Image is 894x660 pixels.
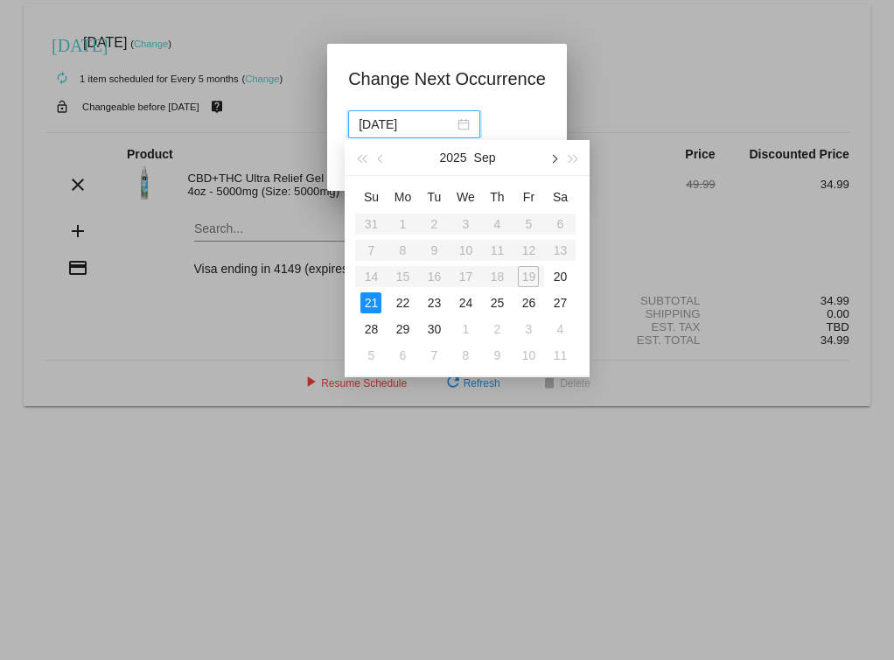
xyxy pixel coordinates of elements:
[360,345,381,366] div: 5
[392,292,413,313] div: 22
[450,290,481,316] td: 9/24/2025
[450,183,481,211] th: Wed
[359,115,454,134] input: Select date
[392,345,413,366] div: 6
[352,140,371,175] button: Last year (Control + left)
[387,183,418,211] th: Mon
[355,316,387,342] td: 9/28/2025
[387,290,418,316] td: 9/22/2025
[355,290,387,316] td: 9/21/2025
[481,342,513,369] td: 10/9/2025
[544,183,576,211] th: Sat
[481,316,513,342] td: 10/2/2025
[450,316,481,342] td: 10/1/2025
[418,316,450,342] td: 9/30/2025
[513,316,544,342] td: 10/3/2025
[423,319,444,340] div: 30
[549,266,570,287] div: 20
[418,290,450,316] td: 9/23/2025
[360,319,381,340] div: 28
[423,345,444,366] div: 7
[549,319,570,340] div: 4
[486,292,507,313] div: 25
[481,290,513,316] td: 9/25/2025
[544,316,576,342] td: 10/4/2025
[544,290,576,316] td: 9/27/2025
[474,140,496,175] button: Sep
[355,183,387,211] th: Sun
[563,140,583,175] button: Next year (Control + right)
[544,342,576,369] td: 10/11/2025
[387,342,418,369] td: 10/6/2025
[423,292,444,313] div: 23
[486,345,507,366] div: 9
[549,292,570,313] div: 27
[549,345,570,366] div: 11
[486,319,507,340] div: 2
[439,140,466,175] button: 2025
[372,140,391,175] button: Previous month (PageUp)
[387,316,418,342] td: 9/29/2025
[518,345,539,366] div: 10
[481,183,513,211] th: Thu
[518,319,539,340] div: 3
[455,292,476,313] div: 24
[455,345,476,366] div: 8
[513,183,544,211] th: Fri
[418,183,450,211] th: Tue
[518,292,539,313] div: 26
[418,342,450,369] td: 10/7/2025
[348,65,546,93] h1: Change Next Occurrence
[544,140,563,175] button: Next month (PageDown)
[355,342,387,369] td: 10/5/2025
[360,292,381,313] div: 21
[544,263,576,290] td: 9/20/2025
[455,319,476,340] div: 1
[513,342,544,369] td: 10/10/2025
[450,342,481,369] td: 10/8/2025
[392,319,413,340] div: 29
[513,290,544,316] td: 9/26/2025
